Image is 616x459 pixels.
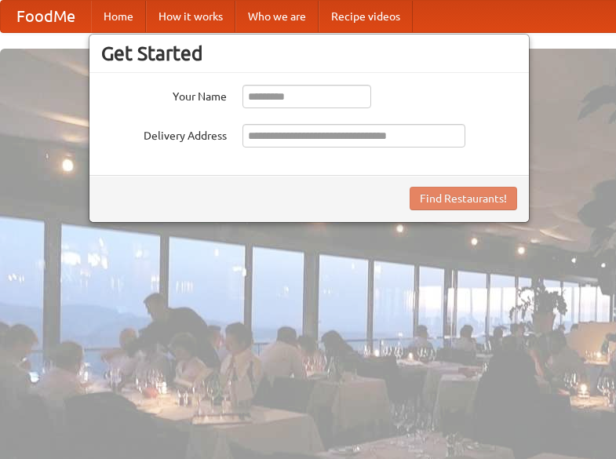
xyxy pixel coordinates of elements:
[235,1,319,32] a: Who we are
[319,1,413,32] a: Recipe videos
[101,85,227,104] label: Your Name
[410,187,517,210] button: Find Restaurants!
[1,1,91,32] a: FoodMe
[91,1,146,32] a: Home
[101,124,227,144] label: Delivery Address
[101,42,517,65] h3: Get Started
[146,1,235,32] a: How it works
